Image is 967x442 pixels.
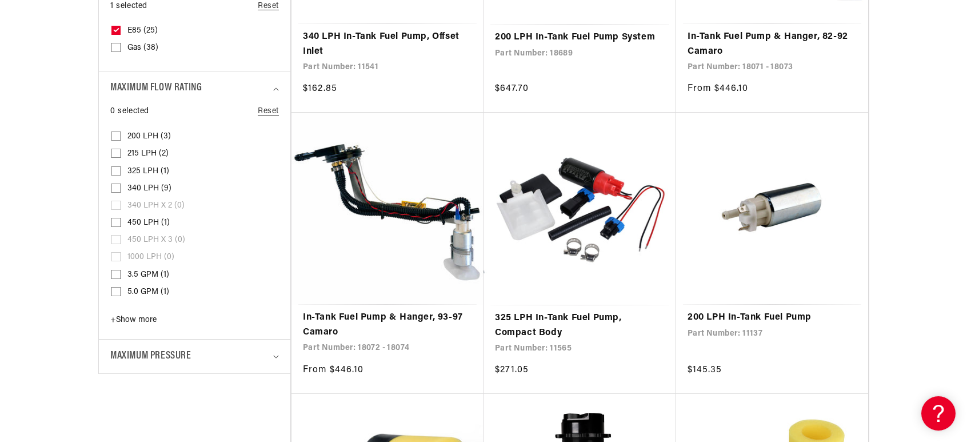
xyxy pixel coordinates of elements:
a: Reset [258,105,279,118]
span: 200 LPH (3) [127,132,171,142]
a: 200 LPH In-Tank Fuel Pump [688,310,857,325]
a: In-Tank Fuel Pump & Hanger, 82-92 Camaro [688,30,857,59]
summary: Maximum Pressure (0 selected) [110,340,279,373]
span: E85 (25) [127,26,158,36]
a: In-Tank Fuel Pump & Hanger, 93-97 Camaro [303,310,472,340]
span: Show more [110,316,157,324]
span: 0 selected [110,105,149,118]
span: Gas (38) [127,43,158,53]
span: Maximum Pressure [110,348,191,365]
summary: Maximum Flow Rating (0 selected) [110,71,279,105]
a: 340 LPH In-Tank Fuel Pump, Offset Inlet [303,30,472,59]
span: 215 LPH (2) [127,149,169,159]
span: 340 LPH x 2 (0) [127,201,185,211]
span: 325 LPH (1) [127,166,169,177]
span: 450 LPH (1) [127,218,170,228]
span: 3.5 GPM (1) [127,270,169,280]
span: 340 LPH (9) [127,184,171,194]
a: 200 LPH In-Tank Fuel Pump System [495,30,665,45]
span: 450 LPH x 3 (0) [127,235,185,245]
a: 325 LPH In-Tank Fuel Pump, Compact Body [495,311,665,340]
span: Maximum Flow Rating [110,80,202,97]
span: + [110,316,116,324]
button: Show more [110,315,160,330]
span: 5.0 GPM (1) [127,287,169,297]
span: 1000 LPH (0) [127,252,174,262]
